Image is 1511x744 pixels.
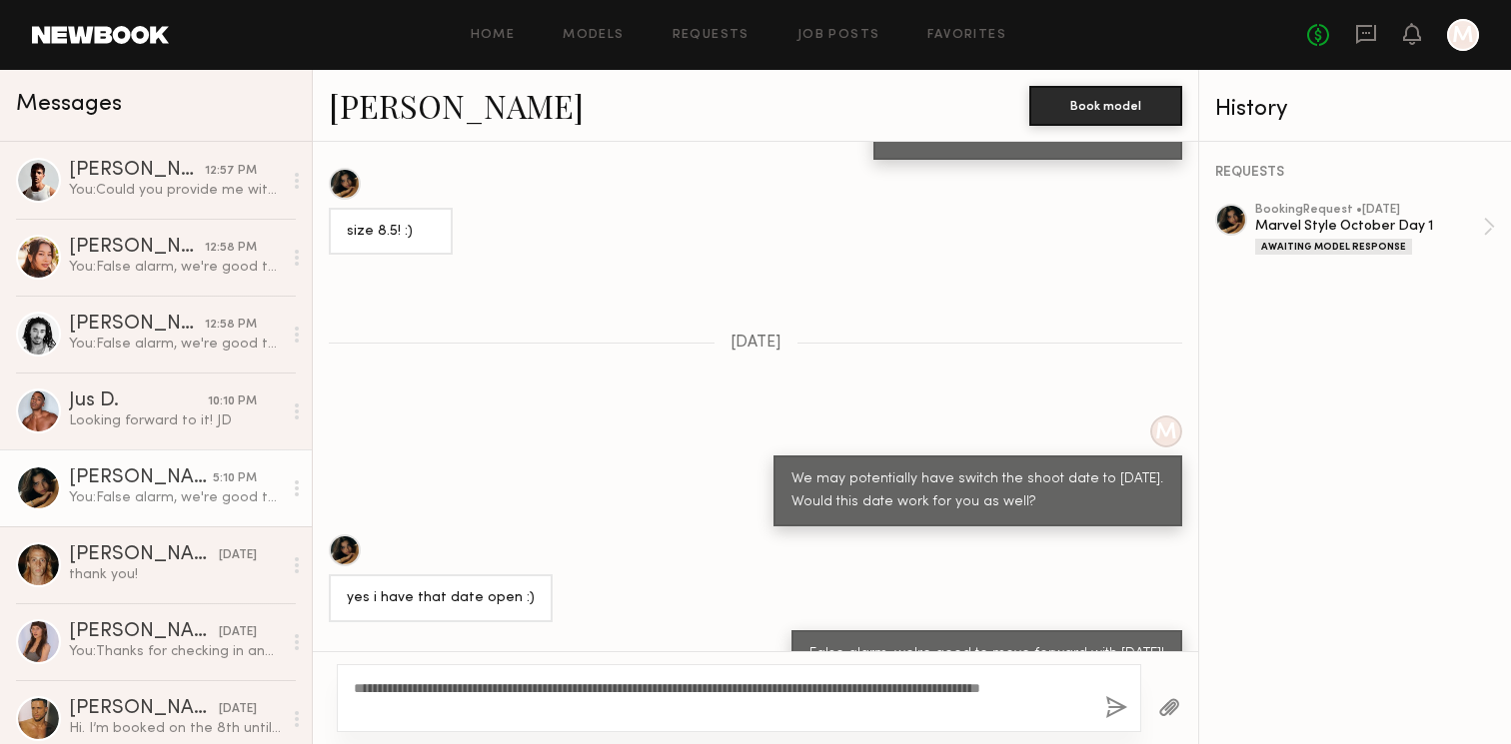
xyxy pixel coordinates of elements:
div: 12:58 PM [205,316,257,335]
div: You: False alarm, we're good to move forward with [DATE]! [69,335,282,354]
span: Messages [16,93,122,116]
div: 12:57 PM [205,162,257,181]
div: [DATE] [219,546,257,565]
a: Requests [673,29,750,42]
div: [DATE] [219,623,257,642]
div: [PERSON_NAME] [69,238,205,258]
div: [PERSON_NAME] [69,468,213,488]
div: [PERSON_NAME] [69,699,219,719]
div: [PERSON_NAME] [69,622,219,642]
div: False alarm, we're good to move forward with [DATE]! [809,643,1164,666]
div: booking Request • [DATE] [1255,204,1483,217]
div: You: False alarm, we're good to move forward with [DATE]! [69,488,282,507]
div: You: False alarm, we're good to move forward with [DATE]! [69,258,282,277]
a: Job Posts [797,29,880,42]
div: size 8.5! :) [347,221,435,244]
span: [DATE] [731,335,781,352]
div: 5:10 PM [213,469,257,488]
div: [PERSON_NAME] [69,161,205,181]
div: REQUESTS [1215,166,1495,180]
div: [PERSON_NAME] [69,315,205,335]
a: [PERSON_NAME] [329,84,584,127]
div: You: Could you provide me with the best email to send call sheets to? [69,181,282,200]
a: Favorites [927,29,1006,42]
div: yes i have that date open :) [347,587,535,610]
div: thank you! [69,565,282,584]
div: History [1215,98,1495,121]
a: bookingRequest •[DATE]Marvel Style October Day 1Awaiting Model Response [1255,204,1495,255]
div: We may potentially have switch the shoot date to [DATE]. Would this date work for you as well? [791,468,1164,514]
a: Book model [1029,96,1182,113]
a: M [1447,19,1479,51]
div: Jus D. [69,391,208,411]
div: You: Thanks for checking in and yes we'd like to hold! Still confirming a few details with our cl... [69,642,282,661]
div: Awaiting Model Response [1255,239,1412,255]
div: 10:10 PM [208,392,257,411]
div: Hi. I’m booked on the 8th until 1pm [69,719,282,738]
a: Models [563,29,624,42]
button: Book model [1029,86,1182,126]
div: [DATE] [219,700,257,719]
div: Looking forward to it! JD [69,411,282,430]
div: 12:58 PM [205,239,257,258]
a: Home [471,29,516,42]
div: Marvel Style October Day 1 [1255,217,1483,236]
div: [PERSON_NAME] [69,545,219,565]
